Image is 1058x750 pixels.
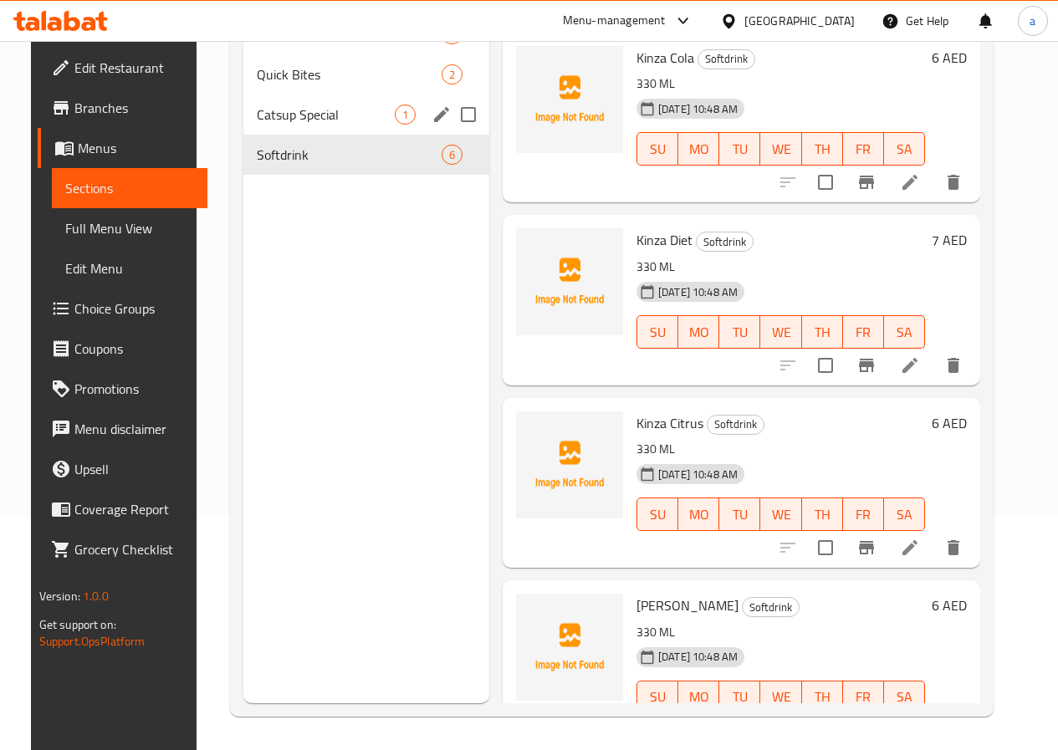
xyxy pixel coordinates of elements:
div: items [395,105,416,125]
button: TH [802,132,843,166]
span: Coupons [74,339,194,359]
button: SA [884,497,925,531]
span: 1.0.0 [83,585,109,607]
span: Branches [74,98,194,118]
span: [DATE] 10:48 AM [652,649,744,665]
span: SU [644,685,672,709]
button: TU [719,497,760,531]
button: WE [760,497,801,531]
button: WE [760,681,801,714]
button: SU [636,497,678,531]
nav: Menu sections [243,8,489,181]
h6: 6 AED [932,411,967,435]
span: Menu disclaimer [74,419,194,439]
span: WE [767,320,795,344]
span: WE [767,137,795,161]
button: SU [636,132,678,166]
img: Kinza Citrus [516,411,623,518]
a: Edit menu item [900,355,920,375]
button: FR [843,497,884,531]
span: WE [767,685,795,709]
span: SA [891,320,918,344]
p: 330 ML [636,622,925,643]
span: TU [726,503,754,527]
div: Softdrink [698,49,755,69]
a: Branches [38,88,207,128]
a: Edit Restaurant [38,48,207,88]
span: SA [891,503,918,527]
span: Softdrink [698,49,754,69]
span: TH [809,503,836,527]
button: TU [719,315,760,349]
span: TH [809,685,836,709]
span: Full Menu View [65,218,194,238]
a: Choice Groups [38,288,207,329]
span: SA [891,137,918,161]
span: MO [685,503,713,527]
span: Promotions [74,379,194,399]
button: edit [429,102,454,127]
span: TU [726,320,754,344]
div: [GEOGRAPHIC_DATA] [744,12,855,30]
div: Softdrink6 [243,135,489,175]
a: Menus [38,128,207,168]
span: Edit Restaurant [74,58,194,78]
a: Full Menu View [52,208,207,248]
span: MO [685,320,713,344]
span: SU [644,503,672,527]
div: Softdrink [742,597,800,617]
img: Kinza Lemon [516,594,623,701]
span: Catsup Special [257,105,395,125]
span: Upsell [74,459,194,479]
button: delete [933,162,974,202]
a: Edit menu item [900,172,920,192]
span: Softdrink [743,598,799,617]
span: Kinza Diet [636,227,693,253]
span: FR [850,503,877,527]
a: Grocery Checklist [38,529,207,569]
h6: 7 AED [932,228,967,252]
a: Upsell [38,449,207,489]
button: TH [802,315,843,349]
button: Branch-specific-item [846,162,887,202]
span: TH [809,137,836,161]
span: Sections [65,178,194,198]
button: MO [678,681,719,714]
span: SA [891,685,918,709]
span: 2 [442,67,462,83]
span: [DATE] 10:48 AM [652,101,744,117]
a: Sections [52,168,207,208]
span: Version: [39,585,80,607]
span: FR [850,685,877,709]
a: Promotions [38,369,207,409]
button: SU [636,315,678,349]
a: Edit menu item [900,538,920,558]
span: TU [726,685,754,709]
span: 6 [442,147,462,163]
div: Quick Bites [257,64,442,84]
div: Softdrink [707,415,764,435]
button: SA [884,681,925,714]
button: MO [678,315,719,349]
a: Support.OpsPlatform [39,630,146,652]
span: Menus [78,138,194,158]
img: Kinza Diet [516,228,623,335]
span: a [1030,12,1035,30]
div: Menu-management [563,11,666,31]
div: Catsup Special1edit [243,94,489,135]
button: FR [843,315,884,349]
p: 330 ML [636,74,925,94]
button: MO [678,132,719,166]
span: Kinza Citrus [636,411,703,436]
span: Coverage Report [74,499,194,519]
span: Select to update [808,530,843,565]
button: WE [760,132,801,166]
span: Softdrink [708,415,764,434]
button: delete [933,528,974,568]
span: MO [685,685,713,709]
p: 330 ML [636,439,925,460]
span: SU [644,320,672,344]
span: TU [726,137,754,161]
p: 330 ML [636,257,925,278]
span: [DATE] 10:48 AM [652,467,744,482]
